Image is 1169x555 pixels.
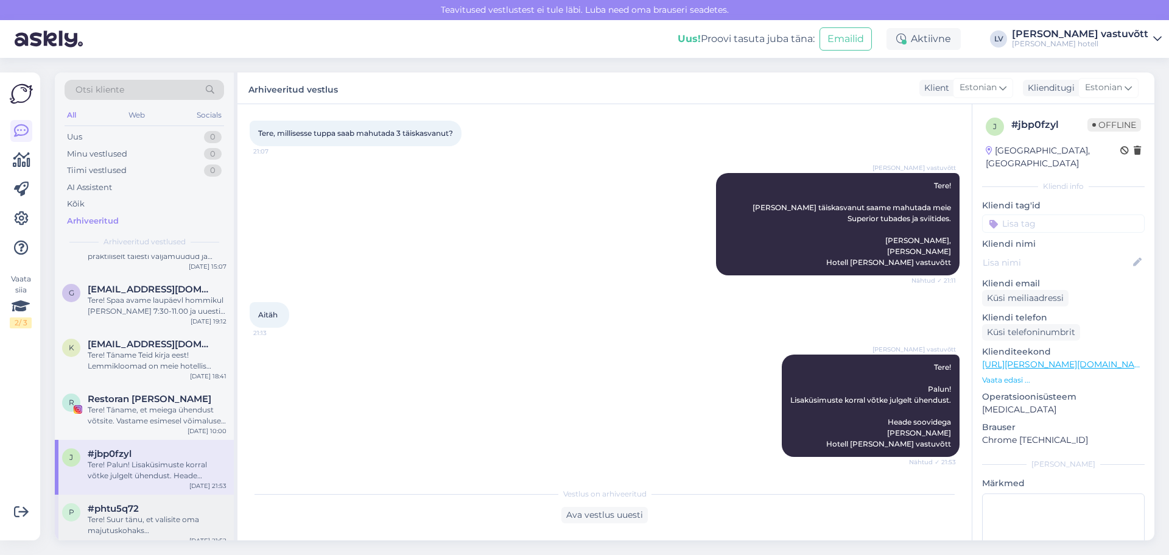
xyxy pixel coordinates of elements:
span: #jbp0fzyl [88,448,132,459]
span: [PERSON_NAME] vastuvõtt [872,163,956,172]
p: [MEDICAL_DATA] [982,403,1145,416]
input: Lisa nimi [983,256,1131,269]
div: [PERSON_NAME] vastuvõtt [1012,29,1148,39]
div: Tiimi vestlused [67,164,127,177]
span: #phtu5q72 [88,503,139,514]
div: Arhiveeritud [67,215,119,227]
span: [PERSON_NAME] vastuvõtt [872,345,956,354]
span: g [69,288,74,297]
button: Emailid [820,27,872,51]
span: Arhiveeritud vestlused [104,236,186,247]
p: Chrome [TECHNICAL_ID] [982,434,1145,447]
div: Tere! Palun! Lisaküsimuste korral võtke julgelt ühendust. Heade soovidega [PERSON_NAME] Hotell [P... [88,459,226,481]
span: Offline [1087,118,1141,132]
div: Tere! Spaa avame laupäevl hommikul [PERSON_NAME] 7:30-11.00 ja uuesti kella 15:00-23:00ni. [PERSO... [88,295,226,317]
div: Vaata siia [10,274,32,328]
a: [URL][PERSON_NAME][DOMAIN_NAME] [982,359,1150,370]
div: 2 / 3 [10,317,32,328]
div: Tere! Suur tänu, et valisite oma majutuskohaks [GEOGRAPHIC_DATA][PERSON_NAME] Hotelli. Oleme bron... [88,514,226,536]
span: Aitäh [258,310,278,319]
span: j [69,453,73,462]
span: g56.litter@gmail.com [88,284,214,295]
p: Kliendi tag'id [982,199,1145,212]
div: AI Assistent [67,182,112,194]
span: 21:13 [253,328,299,338]
div: # jbp0fzyl [1011,118,1087,132]
p: Kliendi email [982,277,1145,290]
div: Tere! Täname Teid kirja eest! Lemmikloomad on meie hotellis lubatud, [PERSON_NAME] aga mõningaste... [88,350,226,372]
a: [PERSON_NAME] vastuvõtt[PERSON_NAME] hotell [1012,29,1162,49]
span: 21:07 [253,147,299,156]
span: k [69,343,74,352]
div: Küsi meiliaadressi [982,290,1069,306]
p: Kliendi nimi [982,238,1145,250]
div: 0 [204,148,222,160]
div: 0 [204,164,222,177]
span: Vestlus on arhiveeritud [563,489,647,500]
span: Nähtud ✓ 21:11 [910,276,956,285]
div: Klienditugi [1023,82,1075,94]
span: Restoran Hõlm [88,394,211,405]
span: Estonian [1085,81,1122,94]
p: Vaata edasi ... [982,375,1145,386]
input: Lisa tag [982,214,1145,233]
span: j [993,122,997,131]
div: LV [990,30,1007,48]
div: [GEOGRAPHIC_DATA], [GEOGRAPHIC_DATA] [986,144,1120,170]
div: 0 [204,131,222,143]
img: Askly Logo [10,82,33,105]
span: Tere, millisesse tuppa saab mahutada 3 täiskasvanut? [258,129,453,138]
label: Arhiveeritud vestlus [248,80,338,96]
div: [DATE] 19:12 [191,317,226,326]
span: Estonian [960,81,997,94]
div: Uus [67,131,82,143]
div: Kõik [67,198,85,210]
span: karenkonks@gmail.com [88,339,214,350]
span: R [69,398,74,407]
div: Minu vestlused [67,148,127,160]
div: Tere! Täname, et meiega ühendust võtsite. Vastame esimesel võimalusel. Laudu on võimalik broneeri... [88,405,226,426]
div: Proovi tasuta juba täna: [678,32,815,46]
span: Nähtud ✓ 21:53 [909,458,956,467]
span: p [69,507,74,517]
p: Kliendi telefon [982,311,1145,324]
div: [DATE] 15:07 [189,262,226,271]
div: Kliendi info [982,181,1145,192]
div: [PERSON_NAME] hotell [1012,39,1148,49]
div: [DATE] 21:53 [189,481,226,490]
div: [DATE] 18:41 [190,372,226,381]
div: [PERSON_NAME] [982,459,1145,470]
div: [DATE] 21:52 [189,536,226,545]
span: Otsi kliente [75,83,124,96]
div: Ava vestlus uuesti [561,507,648,523]
div: Web [126,107,147,123]
div: All [65,107,79,123]
div: Socials [194,107,224,123]
p: Märkmed [982,477,1145,490]
div: Aktiivne [886,28,961,50]
div: Klient [919,82,949,94]
p: Operatsioonisüsteem [982,391,1145,403]
div: Küsi telefoninumbrit [982,324,1080,341]
p: Klienditeekond [982,345,1145,358]
div: [DATE] 10:00 [188,426,226,436]
p: Brauser [982,421,1145,434]
b: Uus! [678,33,701,44]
